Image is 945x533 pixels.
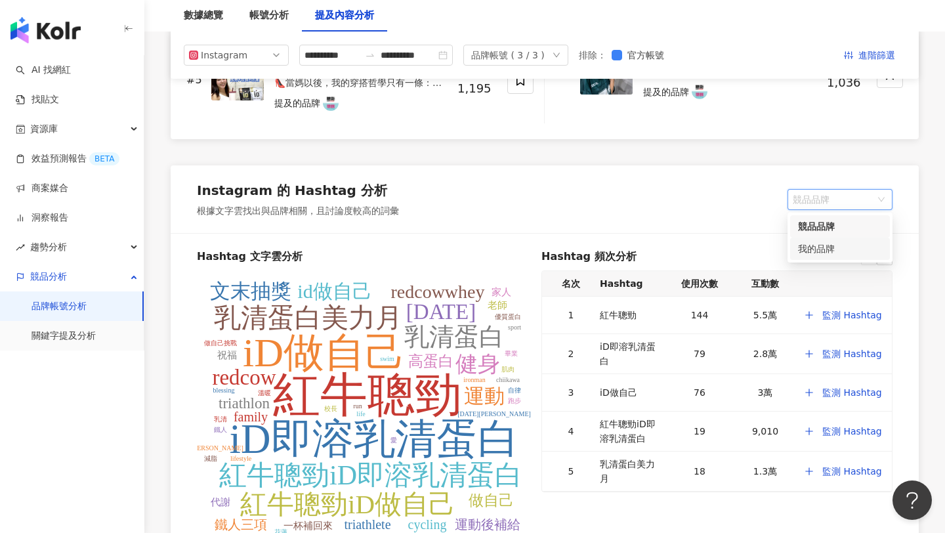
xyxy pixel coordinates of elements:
[16,93,59,106] a: 找貼文
[219,460,522,490] tspan: 紅牛聰勁iD即溶乳清蛋白
[600,308,661,322] div: 紅牛聰勁
[822,310,882,320] span: 監測 Hashtag
[463,376,485,383] tspan: ironman
[822,426,882,437] span: 監測 Hashtag
[505,350,518,357] tspan: 畢業
[214,416,227,423] tspan: 乳清
[803,418,883,444] button: 監測 Hashtag
[455,517,520,532] tspan: 運動後補給
[803,302,883,328] button: 監測 Hashtag
[240,489,455,519] tspan: 紅牛聰勁iD做自己
[408,353,453,370] tspan: 高蛋白
[31,300,87,313] a: 品牌帳號分析
[600,385,661,400] div: iD做自己
[488,300,507,310] tspan: 老師
[344,517,390,532] tspan: triathlete
[30,262,67,291] span: 競品分析
[553,464,589,479] div: 5
[30,114,58,144] span: 資源庫
[249,8,289,24] div: 帳號分析
[214,426,227,433] tspan: 鐵人
[803,379,883,406] button: 監測 Hashtag
[579,48,606,62] label: 排除 ：
[353,402,362,410] tspan: run
[672,347,727,361] div: 79
[243,330,406,375] tspan: iD做自己
[732,271,798,297] th: 互動數
[667,271,732,297] th: 使用次數
[672,464,727,479] div: 18
[30,232,67,262] span: 趨勢分析
[822,349,882,359] span: 監測 Hashtag
[541,249,637,265] span: Hashtag 頻次分析
[380,355,394,362] tspan: swim
[798,219,882,234] div: 競品品牌
[495,313,521,320] tspan: 優質蛋白
[324,405,337,412] tspan: 校長
[822,387,882,398] span: 監測 Hashtag
[197,205,399,218] div: 根據文字雲找出與品牌相關，且討論度較高的詞彙
[738,347,793,361] div: 2.8萬
[600,417,661,446] div: 紅牛聰勁iD即溶乳清蛋白
[16,152,119,165] a: 效益預測報告BETA
[16,211,68,224] a: 洞察報告
[738,424,793,438] div: 9,010
[672,424,727,438] div: 19
[406,300,476,324] tspan: [DATE]
[356,410,366,417] tspan: life
[622,48,669,62] span: 官方帳號
[191,444,243,452] tspan: [PERSON_NAME]
[210,280,291,303] tspan: 文末抽獎
[738,308,793,322] div: 5.5萬
[738,464,793,479] div: 1.3萬
[365,50,375,60] span: swap-right
[323,95,339,111] img: KOL Avatar
[858,45,895,66] span: 進階篩選
[214,303,402,333] tspan: 乳清蛋白美力月
[274,77,447,90] div: 👠當媽以後，我的穿搭哲學只有一條： 「風格，不能因為身分被妥協！」 從職場俐落到週末鬆弛，每一套OOTD都藏著我的態度✨ 但真正撐住我氣場的，不只有穿搭—— 還有我每天一包的 #紅牛聰勁iD即溶...
[204,339,237,347] tspan: 做自己挑戰
[16,64,71,77] a: searchAI 找網紅
[404,323,504,351] tspan: 乳清蛋白
[553,347,589,361] div: 2
[274,97,320,110] div: 提及的品牌
[790,238,890,260] div: 我的品牌
[230,455,252,462] tspan: lifestyle
[496,376,520,383] tspan: chiikawa
[201,45,243,65] div: Instagram
[542,271,595,297] th: 名次
[672,308,727,322] div: 144
[408,517,447,532] tspan: cycling
[390,282,484,302] tspan: redcowwhey
[804,427,817,436] span: plus
[204,455,217,462] tspan: 減脂
[501,366,514,373] tspan: 肌肉
[16,182,68,195] a: 商案媒合
[219,395,270,412] tspan: triathlon
[595,271,667,297] th: Hashtag
[798,242,882,256] div: 我的品牌
[283,521,333,531] tspan: 一杯補回來
[323,102,339,113] a: KOL Avatar
[471,45,545,65] div: 品牌帳號 ( 3 / 3 )
[213,387,235,394] tspan: blessing
[804,310,817,320] span: plus
[804,349,817,358] span: plus
[803,458,883,484] button: 監測 Hashtag
[457,82,497,95] div: 1,195
[210,497,230,507] tspan: 代謝
[212,366,276,389] tspan: redcow
[457,410,531,417] tspan: [DATE][PERSON_NAME]
[217,350,237,360] tspan: 祝福
[553,51,560,59] span: down
[803,341,883,367] button: 監測 Hashtag
[892,480,932,520] iframe: Help Scout Beacon - Open
[365,50,375,60] span: to
[600,339,661,368] div: iD即溶乳清蛋白
[469,492,514,509] tspan: 做自己
[553,385,589,400] div: 3
[508,324,521,331] tspan: sport
[31,330,96,343] a: 關鍵字提及分析
[738,385,793,400] div: 3萬
[455,352,500,376] tspan: 健身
